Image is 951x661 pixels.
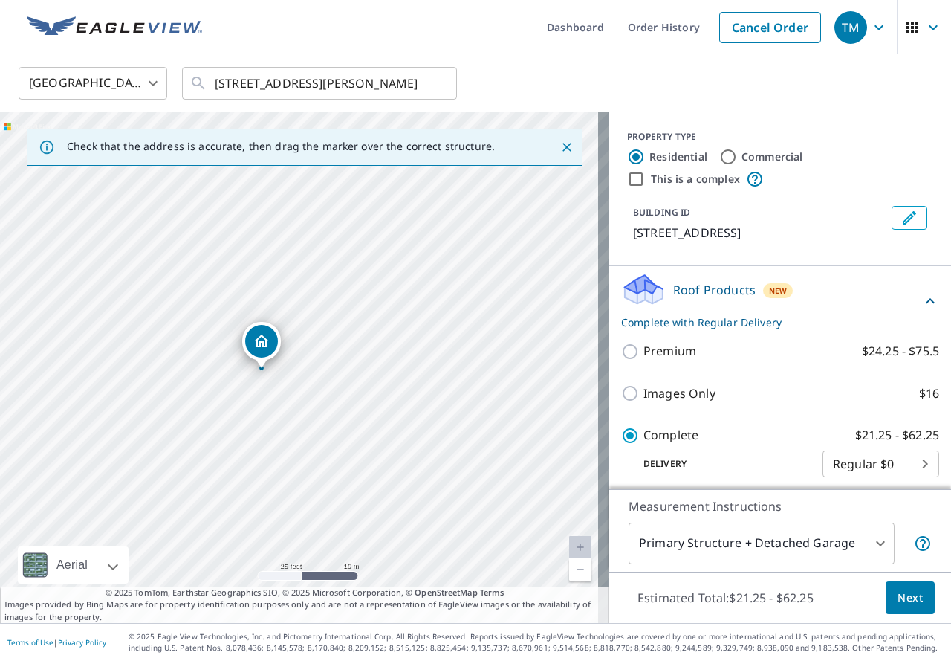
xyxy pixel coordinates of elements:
[633,224,886,242] p: [STREET_ADDRESS]
[242,322,281,368] div: Dropped pin, building 1, Residential property, 3335 Cambridge Dr Sarasota, FL 34232
[621,315,921,330] p: Complete with Regular Delivery
[822,443,939,485] div: Regular $0
[914,535,932,552] span: Your report will include the primary structure and a detached garage if one exists.
[129,631,944,654] p: © 2025 Eagle View Technologies, Inc. and Pictometry International Corp. All Rights Reserved. Repo...
[7,637,53,648] a: Terms of Use
[629,497,932,515] p: Measurement Instructions
[480,587,504,598] a: Terms
[741,149,803,164] label: Commercial
[643,342,696,361] p: Premium
[633,206,690,219] p: BUILDING ID
[557,138,577,157] button: Close
[892,206,927,230] button: Edit building 1
[626,581,825,614] p: Estimated Total: $21.25 - $62.25
[58,637,106,648] a: Privacy Policy
[862,342,939,361] p: $24.25 - $75.5
[855,426,939,445] p: $21.25 - $62.25
[629,523,895,564] div: Primary Structure + Detached Garage
[651,172,740,187] label: This is a complex
[7,638,106,647] p: |
[415,587,477,598] a: OpenStreetMap
[886,581,935,615] button: Next
[19,62,167,104] div: [GEOGRAPHIC_DATA]
[569,536,591,558] a: Current Level 20, Zoom In Disabled
[643,426,698,445] p: Complete
[898,589,923,607] span: Next
[569,558,591,581] a: Current Level 20, Zoom Out
[834,11,867,44] div: TM
[627,130,933,144] div: PROPERTY TYPE
[18,546,129,584] div: Aerial
[719,12,821,43] a: Cancel Order
[215,62,426,104] input: Search by address or latitude-longitude
[643,384,715,403] p: Images Only
[673,281,756,299] p: Roof Products
[769,285,788,297] span: New
[621,272,939,330] div: Roof ProductsNewComplete with Regular Delivery
[27,16,202,39] img: EV Logo
[52,546,92,584] div: Aerial
[106,587,504,599] span: © 2025 TomTom, Earthstar Geographics SIO, © 2025 Microsoft Corporation, ©
[649,149,707,164] label: Residential
[621,457,822,471] p: Delivery
[919,384,939,403] p: $16
[67,140,495,153] p: Check that the address is accurate, then drag the marker over the correct structure.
